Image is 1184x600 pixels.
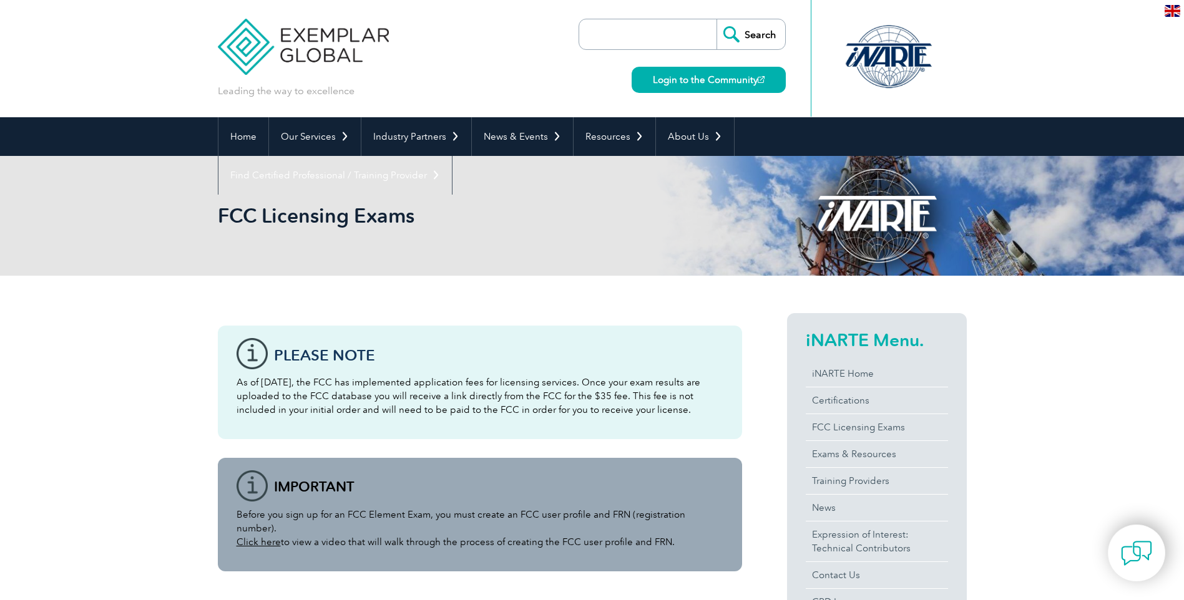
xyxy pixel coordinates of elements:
a: Find Certified Professional / Training Provider [218,156,452,195]
img: en [1165,5,1180,17]
h3: Please note [274,347,723,363]
a: News & Events [472,117,573,156]
a: Certifications [806,387,948,414]
a: Industry Partners [361,117,471,156]
img: contact-chat.png [1121,538,1152,569]
a: Training Providers [806,468,948,494]
a: FCC Licensing Exams [806,414,948,440]
a: News [806,495,948,521]
a: Contact Us [806,562,948,588]
a: Our Services [269,117,361,156]
input: Search [717,19,785,49]
p: Leading the way to excellence [218,84,355,98]
a: Expression of Interest:Technical Contributors [806,521,948,561]
h2: FCC Licensing Exams [218,206,742,226]
h2: iNARTE Menu. [806,330,948,350]
a: Exams & Resources [806,441,948,467]
a: About Us [656,117,734,156]
p: As of [DATE], the FCC has implemented application fees for licensing services. Once your exam res... [237,375,723,417]
img: open_square.png [758,76,765,83]
a: Home [218,117,268,156]
a: Resources [574,117,655,156]
p: Before you sign up for an FCC Element Exam, you must create an FCC user profile and FRN (registra... [237,508,723,549]
a: Login to the Community [632,67,786,93]
a: iNARTE Home [806,360,948,387]
a: Click here [237,536,281,548]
